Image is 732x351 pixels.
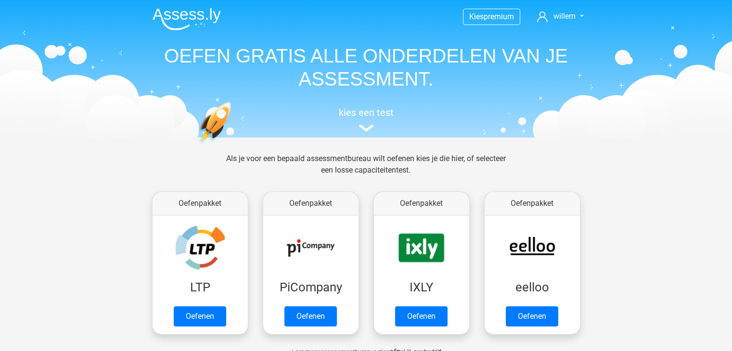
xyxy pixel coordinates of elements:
[469,12,484,21] span: Kies
[145,44,588,90] h1: OEFEN GRATIS ALLE ONDERDELEN VAN JE ASSESSMENT.
[145,107,588,118] h5: kies een test
[145,107,588,132] a: kies een test
[174,306,226,326] a: Oefenen
[395,306,448,326] a: Oefenen
[463,10,520,23] a: Kiespremium
[198,102,269,189] img: oefenen
[284,306,337,326] a: Oefenen
[533,11,587,22] a: willem
[153,8,221,30] img: Assessly
[506,306,558,326] a: Oefenen
[553,12,576,21] span: willem
[359,125,373,132] img: assessment
[218,153,514,188] div: Als je voor een bepaald assessmentbureau wilt oefenen kies je die hier, of selecteer een losse ca...
[484,12,514,21] span: premium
